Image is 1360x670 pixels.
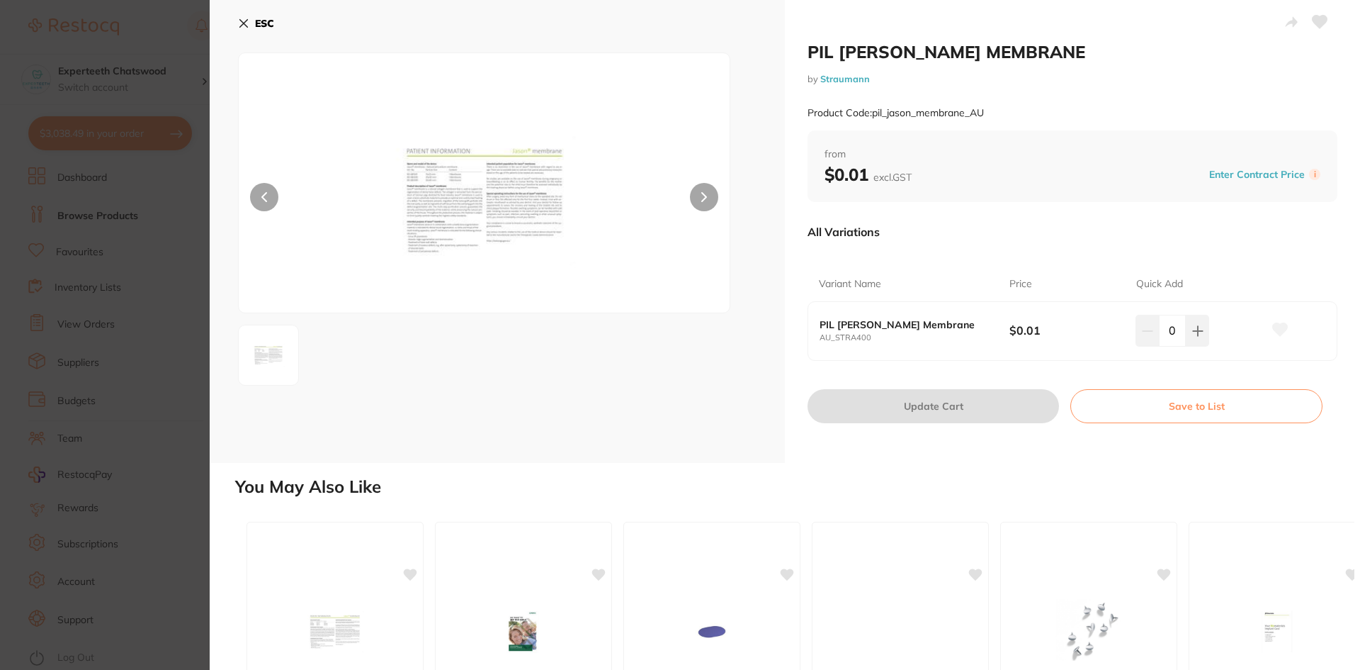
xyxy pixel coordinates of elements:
button: Update Cart [807,389,1059,423]
p: Variant Name [819,277,881,291]
p: Price [1009,277,1032,291]
img: PIC Cerabone, Jason, Mucoderm, Permamem [1231,596,1323,667]
h2: You May Also Like [235,477,1354,497]
button: ESC [238,11,274,35]
button: Save to List [1070,389,1322,423]
small: AU_STRA400 [820,333,1009,342]
span: excl. GST [873,171,912,184]
img: Symbios Collagen Membrane [854,593,946,664]
img: JmhlaT0zMDA [337,89,632,313]
b: $0.01 [1009,323,1123,338]
h2: PIL [PERSON_NAME] MEMBRANE [807,41,1337,62]
b: $0.01 [824,164,912,185]
small: Product Code: pil_jason_membrane_AU [807,107,984,119]
img: PIL STRAUMANN XENOGRAFT [477,596,569,667]
b: ESC [255,17,274,30]
button: Enter Contract Price [1205,168,1309,182]
span: from [824,147,1320,162]
label: i [1309,169,1320,180]
a: Straumann [820,73,870,84]
small: by [807,74,1337,84]
img: JmhlaT0zMDA [243,330,294,381]
p: All Variations [807,225,880,239]
img: PERMAMEM® MEMBRANE [666,596,758,667]
img: PIL Jason Membrane [289,596,381,667]
img: Symbios Multi-Pack Membrane Tacks [1043,596,1135,667]
p: Quick Add [1136,277,1183,291]
b: PIL [PERSON_NAME] Membrane [820,319,990,330]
